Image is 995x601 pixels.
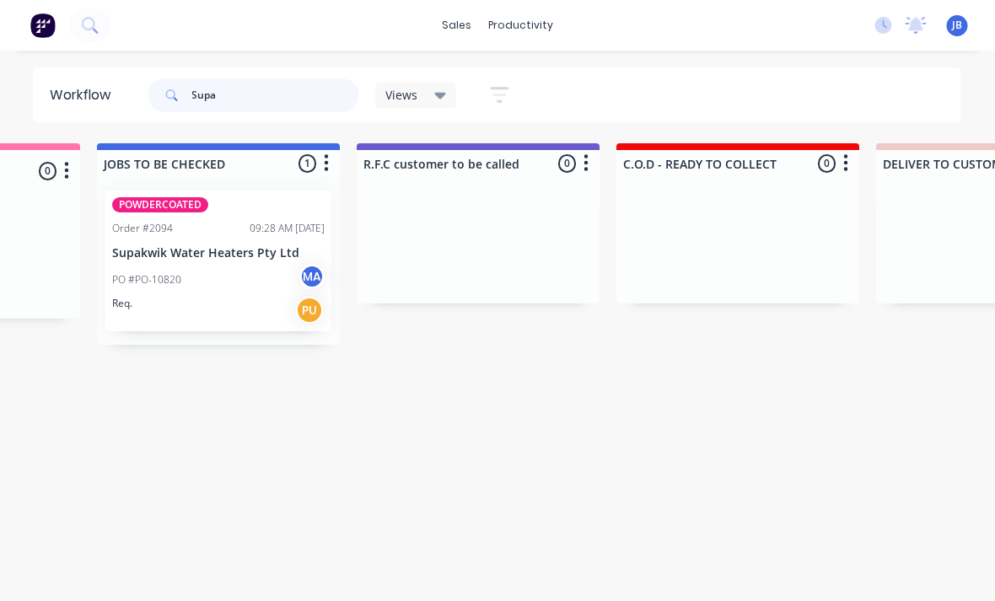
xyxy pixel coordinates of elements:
[113,221,174,236] div: Order #2094
[480,13,562,38] div: productivity
[300,264,325,289] div: MA
[113,197,209,212] div: POWDERCOATED
[51,85,120,105] div: Workflow
[113,246,325,260] p: Supakwik Water Heaters Pty Ltd
[433,13,480,38] div: sales
[113,296,133,311] p: Req.
[250,221,325,236] div: 09:28 AM [DATE]
[113,272,182,287] p: PO #PO-10820
[953,18,963,33] span: JB
[106,190,332,331] div: POWDERCOATEDOrder #209409:28 AM [DATE]Supakwik Water Heaters Pty LtdPO #PO-10820MAReq.PU
[386,86,418,104] span: Views
[30,13,56,38] img: Factory
[192,78,359,112] input: Search for orders...
[297,297,324,324] div: PU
